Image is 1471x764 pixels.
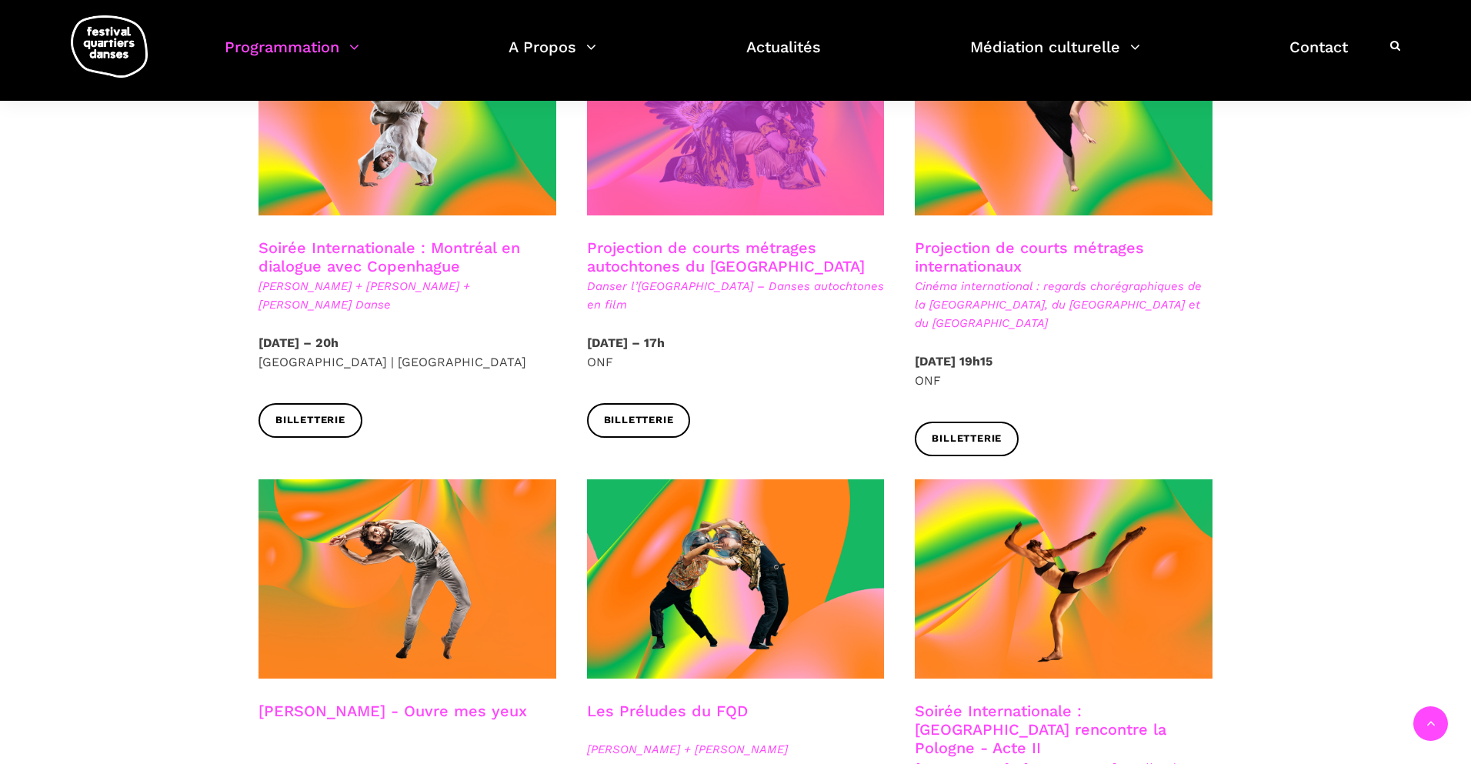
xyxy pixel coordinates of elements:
[587,403,691,438] a: Billetterie
[587,333,885,372] p: ONF
[509,34,596,79] a: A Propos
[587,702,748,720] a: Les Préludes du FQD
[932,431,1002,447] span: Billetterie
[71,15,148,78] img: logo-fqd-med
[259,702,527,720] a: [PERSON_NAME] - Ouvre mes yeux
[915,422,1019,456] a: Billetterie
[259,403,362,438] a: Billetterie
[259,335,339,350] strong: [DATE] – 20h
[915,354,992,369] strong: [DATE] 19h15
[259,239,520,275] a: Soirée Internationale : Montréal en dialogue avec Copenhague
[587,239,885,277] h3: Projection de courts métrages autochtones du [GEOGRAPHIC_DATA]
[587,740,885,759] span: [PERSON_NAME] + [PERSON_NAME]
[970,34,1140,79] a: Médiation culturelle
[587,277,885,314] span: Danser l’[GEOGRAPHIC_DATA] – Danses autochtones en film
[1289,34,1348,79] a: Contact
[587,335,665,350] strong: [DATE] – 17h
[746,34,821,79] a: Actualités
[259,333,556,372] p: [GEOGRAPHIC_DATA] | [GEOGRAPHIC_DATA]
[915,239,1212,277] h3: Projection de courts métrages internationaux
[915,702,1166,757] a: Soirée Internationale : [GEOGRAPHIC_DATA] rencontre la Pologne - Acte II
[915,352,1212,391] p: ONF
[225,34,359,79] a: Programmation
[604,412,674,429] span: Billetterie
[259,277,556,314] span: [PERSON_NAME] + [PERSON_NAME] + [PERSON_NAME] Danse
[275,412,345,429] span: Billetterie
[915,277,1212,332] span: Cinéma international : regards chorégraphiques de la [GEOGRAPHIC_DATA], du [GEOGRAPHIC_DATA] et d...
